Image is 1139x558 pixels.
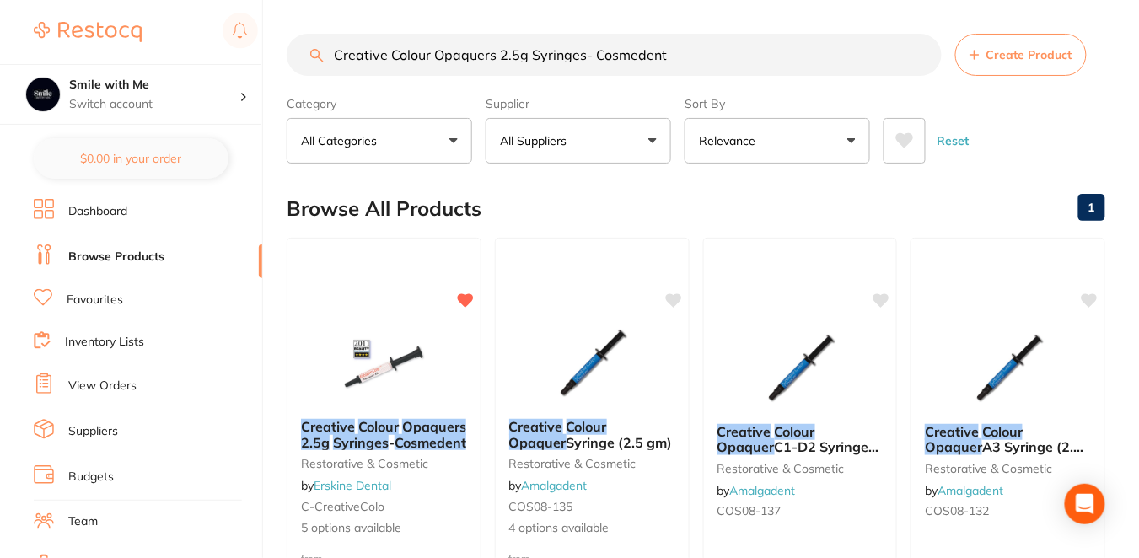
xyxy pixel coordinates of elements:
h4: Smile with Me [69,77,239,94]
p: Relevance [699,132,762,149]
em: Creative [301,418,355,435]
a: Browse Products [68,249,164,266]
em: Creative [717,423,771,440]
em: 2.5g [301,434,330,451]
em: Colour [775,423,815,440]
span: COS08-132 [925,503,989,518]
img: Creative Colour Opaquer A3 Syringe (2.5 gm) [954,326,1063,410]
b: Creative Colour Opaquer Syringe (2.5 gm) [509,419,675,450]
a: Erskine Dental [314,478,391,493]
em: Opaquer [925,438,982,455]
small: restorative & cosmetic [301,457,467,470]
span: by [717,483,796,498]
img: Smile with Me [26,78,60,111]
a: Amalgadent [938,483,1003,498]
label: Supplier [486,96,671,111]
a: Amalgadent [522,478,588,493]
div: Open Intercom Messenger [1065,484,1105,524]
button: All Categories [287,118,472,164]
button: Relevance [685,118,870,164]
em: Opaquer [509,434,567,451]
a: Amalgadent [730,483,796,498]
label: Category [287,96,472,111]
a: Team [68,513,98,530]
button: All Suppliers [486,118,671,164]
label: Sort By [685,96,870,111]
span: C1-D2 Syringe (2.5 gm) [717,438,879,470]
p: Switch account [69,96,239,113]
small: restorative & cosmetic [925,462,1091,475]
em: Opaquer [717,438,775,455]
p: All Categories [301,132,384,149]
img: Restocq Logo [34,22,142,42]
a: Favourites [67,292,123,309]
button: $0.00 in your order [34,138,228,179]
span: by [509,478,588,493]
span: C-CreativeColo [301,499,384,514]
em: Creative [509,418,563,435]
em: Colour [982,423,1023,440]
img: Creative Colour Opaquer C1-D2 Syringe (2.5 gm) [745,326,855,410]
span: COS08-135 [509,499,573,514]
button: Reset [932,118,975,164]
span: Syringe (2.5 gm) [567,434,673,451]
small: restorative & cosmetic [509,457,675,470]
h2: Browse All Products [287,197,481,221]
p: All Suppliers [500,132,573,149]
span: by [301,478,391,493]
em: Creative [925,423,979,440]
a: Restocq Logo [34,13,142,51]
a: Suppliers [68,423,118,440]
a: Dashboard [68,203,127,220]
span: Create Product [986,48,1072,62]
span: 5 options available [301,520,467,537]
img: Creative Colour Opaquers 2.5g Syringes- Cosmedent [329,321,438,405]
span: COS08-137 [717,503,782,518]
span: by [925,483,1003,498]
input: Search Products [287,34,942,76]
span: A3 Syringe (2.5 gm) [925,438,1083,470]
small: restorative & cosmetic [717,462,884,475]
b: Creative Colour Opaquer A3 Syringe (2.5 gm) [925,424,1091,455]
a: Budgets [68,469,114,486]
em: Colour [567,418,607,435]
a: View Orders [68,378,137,394]
button: Create Product [955,34,1087,76]
a: 1 [1078,190,1105,224]
em: Cosmedent [395,434,466,451]
a: Inventory Lists [65,334,144,351]
span: 4 options available [509,520,675,537]
b: Creative Colour Opaquers 2.5g Syringes- Cosmedent [301,419,467,450]
b: Creative Colour Opaquer C1-D2 Syringe (2.5 gm) [717,424,884,455]
span: - [389,434,395,451]
em: Opaquers [402,418,466,435]
img: Creative Colour Opaquer Syringe (2.5 gm) [537,321,647,405]
em: Syringes [333,434,389,451]
em: Colour [358,418,399,435]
